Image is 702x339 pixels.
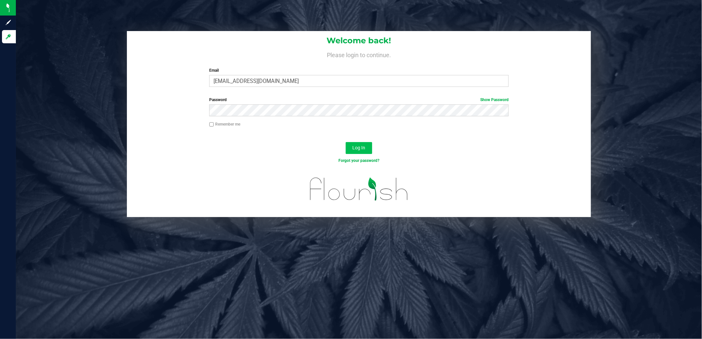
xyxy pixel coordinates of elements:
[5,19,12,26] inline-svg: Sign up
[127,36,591,45] h1: Welcome back!
[353,145,366,150] span: Log In
[209,67,509,73] label: Email
[346,142,372,154] button: Log In
[5,33,12,40] inline-svg: Log in
[301,170,417,208] img: flourish_logo.svg
[127,50,591,58] h4: Please login to continue.
[209,97,227,102] span: Password
[209,121,240,127] label: Remember me
[338,158,379,163] a: Forgot your password?
[480,97,509,102] a: Show Password
[209,122,214,127] input: Remember me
